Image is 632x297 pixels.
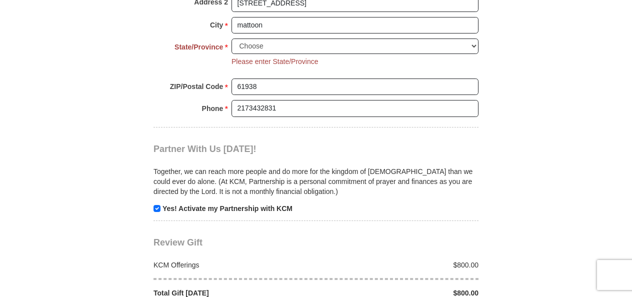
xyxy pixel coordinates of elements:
span: Review Gift [153,237,202,247]
div: $800.00 [316,260,484,270]
div: KCM Offerings [148,260,316,270]
span: Partner With Us [DATE]! [153,144,256,154]
strong: City [210,18,223,32]
p: Together, we can reach more people and do more for the kingdom of [DEMOGRAPHIC_DATA] than we coul... [153,166,478,196]
strong: State/Province [174,40,223,54]
strong: ZIP/Postal Code [170,79,223,93]
li: Please enter State/Province [231,56,318,66]
strong: Phone [202,101,223,115]
strong: Yes! Activate my Partnership with KCM [162,204,292,212]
